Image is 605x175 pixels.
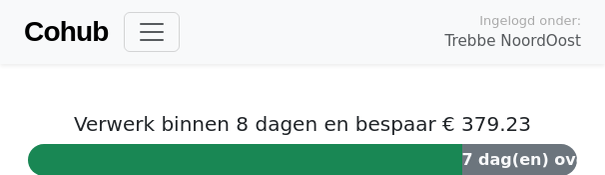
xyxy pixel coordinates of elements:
[28,112,577,136] h5: Verwerk binnen 8 dagen en bespaar € 379.23
[445,30,581,53] span: Trebbe NoordOost
[24,8,108,56] a: Cohub
[479,11,581,30] span: Ingelogd onder:
[124,12,180,52] button: Toggle navigation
